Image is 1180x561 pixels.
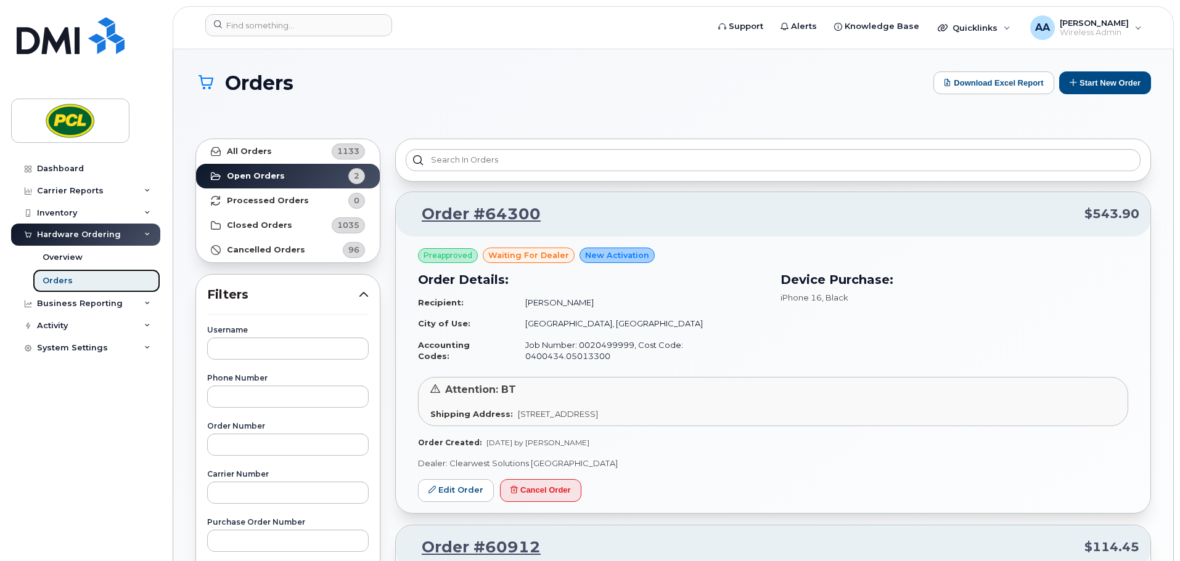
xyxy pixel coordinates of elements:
h3: Order Details: [418,270,766,289]
strong: Closed Orders [227,220,292,230]
a: Order #64300 [407,203,541,225]
a: Closed Orders1035 [196,213,380,238]
button: Cancel Order [500,479,581,502]
h3: Device Purchase: [781,270,1128,289]
span: Filters [207,286,359,304]
span: waiting for dealer [488,249,569,261]
td: Job Number: 0020499999, Cost Code: 0400434.05013300 [514,334,766,367]
label: Phone Number [207,374,369,382]
strong: City of Use: [418,318,470,328]
button: Download Excel Report [933,71,1054,94]
label: Username [207,326,369,334]
strong: Cancelled Orders [227,245,305,255]
label: Purchase Order Number [207,519,369,526]
button: Start New Order [1059,71,1151,94]
a: Order #60912 [407,536,541,559]
span: 0 [354,195,359,206]
td: [PERSON_NAME] [514,292,766,313]
span: iPhone 16 [781,293,822,302]
span: New Activation [585,249,649,261]
span: [STREET_ADDRESS] [518,409,598,419]
span: Attention: BT [445,384,516,395]
span: 1133 [337,145,359,157]
strong: Recipient: [418,297,464,307]
strong: All Orders [227,147,272,156]
strong: Open Orders [227,171,285,181]
span: $114.45 [1084,538,1139,556]
label: Carrier Number [207,470,369,478]
span: Orders [225,72,293,94]
a: Edit Order [418,479,494,502]
span: 2 [354,170,359,182]
span: 1035 [337,219,359,231]
strong: Accounting Codes: [418,340,470,361]
a: All Orders1133 [196,139,380,164]
span: , Black [822,293,848,302]
strong: Shipping Address: [430,409,513,419]
span: 96 [348,244,359,256]
span: Preapproved [424,250,472,261]
label: Order Number [207,422,369,430]
strong: Order Created: [418,438,481,447]
a: Cancelled Orders96 [196,238,380,262]
span: [DATE] by [PERSON_NAME] [486,438,589,447]
span: $543.90 [1084,205,1139,223]
a: Processed Orders0 [196,188,380,213]
a: Open Orders2 [196,164,380,188]
p: Dealer: Clearwest Solutions [GEOGRAPHIC_DATA] [418,458,1128,469]
strong: Processed Orders [227,196,309,206]
td: [GEOGRAPHIC_DATA], [GEOGRAPHIC_DATA] [514,313,766,334]
input: Search in orders [406,149,1141,171]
